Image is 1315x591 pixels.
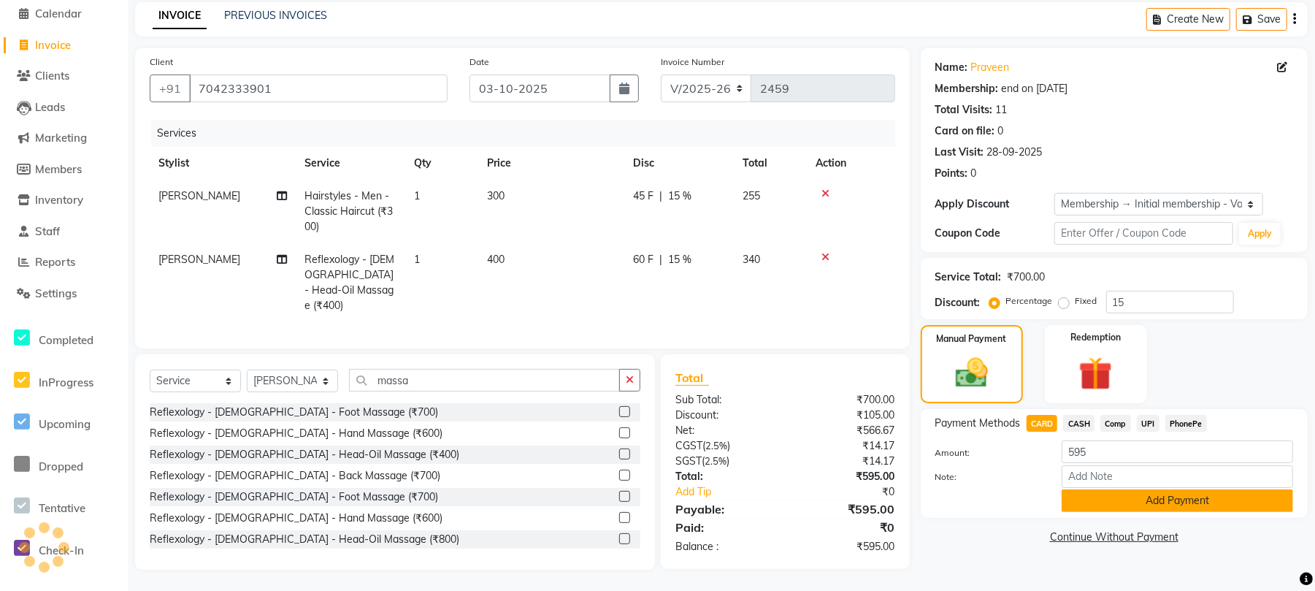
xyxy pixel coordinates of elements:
[664,539,785,554] div: Balance :
[935,295,981,310] div: Discount:
[150,447,459,462] div: Reflexology - [DEMOGRAPHIC_DATA] - Head-Oil Massage (₹400)
[1062,441,1293,463] input: Amount
[935,226,1054,241] div: Coupon Code
[664,519,785,536] div: Paid:
[304,253,394,312] span: Reflexology - [DEMOGRAPHIC_DATA] - Head-Oil Massage (₹400)
[785,519,905,536] div: ₹0
[35,69,69,83] span: Clients
[668,188,691,204] span: 15 %
[304,189,393,233] span: Hairstyles - Men - Classic Haircut (₹300)
[151,120,906,147] div: Services
[469,56,489,69] label: Date
[1146,8,1230,31] button: Create New
[987,145,1043,160] div: 28-09-2025
[624,147,734,180] th: Disc
[414,253,420,266] span: 1
[35,100,65,114] span: Leads
[35,224,60,238] span: Staff
[150,426,442,441] div: Reflexology - [DEMOGRAPHIC_DATA] - Hand Massage (₹600)
[1008,270,1046,285] div: ₹700.00
[734,147,807,180] th: Total
[785,423,905,438] div: ₹566.67
[414,189,420,202] span: 1
[675,370,709,386] span: Total
[1006,294,1053,308] label: Percentage
[935,270,1002,285] div: Service Total:
[1054,222,1233,245] input: Enter Offer / Coupon Code
[1137,415,1159,432] span: UPI
[743,189,760,202] span: 255
[4,37,124,54] a: Invoice
[937,332,1007,346] label: Manual Payment
[998,123,1004,139] div: 0
[4,286,124,302] a: Settings
[487,253,505,266] span: 400
[935,197,1054,212] div: Apply Discount
[1062,465,1293,488] input: Add Note
[924,530,1305,545] a: Continue Without Payment
[35,286,77,300] span: Settings
[664,438,785,454] div: ( )
[39,333,93,347] span: Completed
[158,189,240,202] span: [PERSON_NAME]
[4,192,124,209] a: Inventory
[661,56,724,69] label: Invoice Number
[150,489,438,505] div: Reflexology - [DEMOGRAPHIC_DATA] - Foot Massage (₹700)
[1002,81,1068,96] div: end on [DATE]
[785,500,905,518] div: ₹595.00
[705,440,727,451] span: 2.5%
[153,3,207,29] a: INVOICE
[35,255,75,269] span: Reports
[224,9,327,22] a: PREVIOUS INVOICES
[935,81,999,96] div: Membership:
[296,147,405,180] th: Service
[935,416,1021,431] span: Payment Methods
[4,68,124,85] a: Clients
[924,446,1051,460] label: Amount:
[785,454,905,469] div: ₹14.17
[1070,331,1121,344] label: Redemption
[35,7,82,20] span: Calendar
[35,162,82,176] span: Members
[664,500,785,518] div: Payable:
[971,60,1010,75] a: Praveen
[35,38,71,52] span: Invoice
[785,438,905,454] div: ₹14.17
[664,392,785,408] div: Sub Total:
[705,455,726,467] span: 2.5%
[487,189,505,202] span: 300
[664,484,805,500] a: Add Tip
[39,460,83,473] span: Dropped
[946,354,998,392] img: _cash.svg
[189,75,448,102] input: Search by Name/Mobile/Email/Code
[675,454,702,468] span: SGST
[924,470,1051,484] label: Note:
[4,161,124,178] a: Members
[4,99,124,116] a: Leads
[150,511,442,526] div: Reflexology - [DEMOGRAPHIC_DATA] - Hand Massage (₹600)
[675,439,702,452] span: CGST
[996,102,1008,118] div: 11
[1236,8,1287,31] button: Save
[935,123,995,139] div: Card on file:
[1239,223,1281,245] button: Apply
[1027,415,1058,432] span: CARD
[935,102,993,118] div: Total Visits:
[785,392,905,408] div: ₹700.00
[664,454,785,469] div: ( )
[633,188,653,204] span: 45 F
[150,75,191,102] button: +91
[4,6,124,23] a: Calendar
[1076,294,1097,308] label: Fixed
[39,417,91,431] span: Upcoming
[150,532,459,547] div: Reflexology - [DEMOGRAPHIC_DATA] - Head-Oil Massage (₹800)
[35,131,87,145] span: Marketing
[659,188,662,204] span: |
[35,193,83,207] span: Inventory
[668,252,691,267] span: 15 %
[743,253,760,266] span: 340
[4,130,124,147] a: Marketing
[659,252,662,267] span: |
[39,501,85,515] span: Tentative
[150,56,173,69] label: Client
